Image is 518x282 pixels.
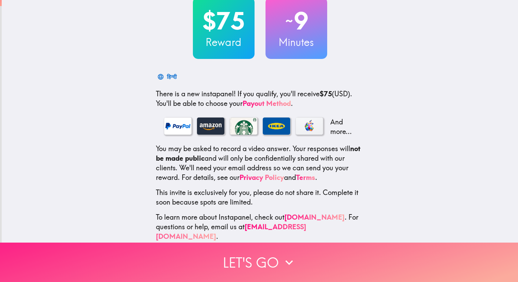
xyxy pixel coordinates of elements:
b: $75 [320,89,332,98]
h3: Minutes [266,35,327,49]
p: If you qualify, you'll receive (USD) . You'll be able to choose your . [156,89,364,108]
a: Terms [296,173,315,182]
span: There is a new instapanel! [156,89,236,98]
a: [DOMAIN_NAME] [284,213,345,221]
span: ~ [284,11,294,31]
p: You may be asked to record a video answer. Your responses will and will only be confidentially sh... [156,144,364,182]
b: not be made public [156,144,360,162]
button: हिन्दी [156,70,180,84]
a: Payout Method [243,99,291,108]
a: Privacy Policy [239,173,284,182]
a: [EMAIL_ADDRESS][DOMAIN_NAME] [156,222,306,241]
div: हिन्दी [167,72,177,82]
h3: Reward [193,35,255,49]
p: This invite is exclusively for you, please do not share it. Complete it soon because spots are li... [156,188,364,207]
p: To learn more about Instapanel, check out . For questions or help, email us at . [156,212,364,241]
p: And more... [329,117,356,136]
h2: $75 [193,7,255,35]
h2: 9 [266,7,327,35]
